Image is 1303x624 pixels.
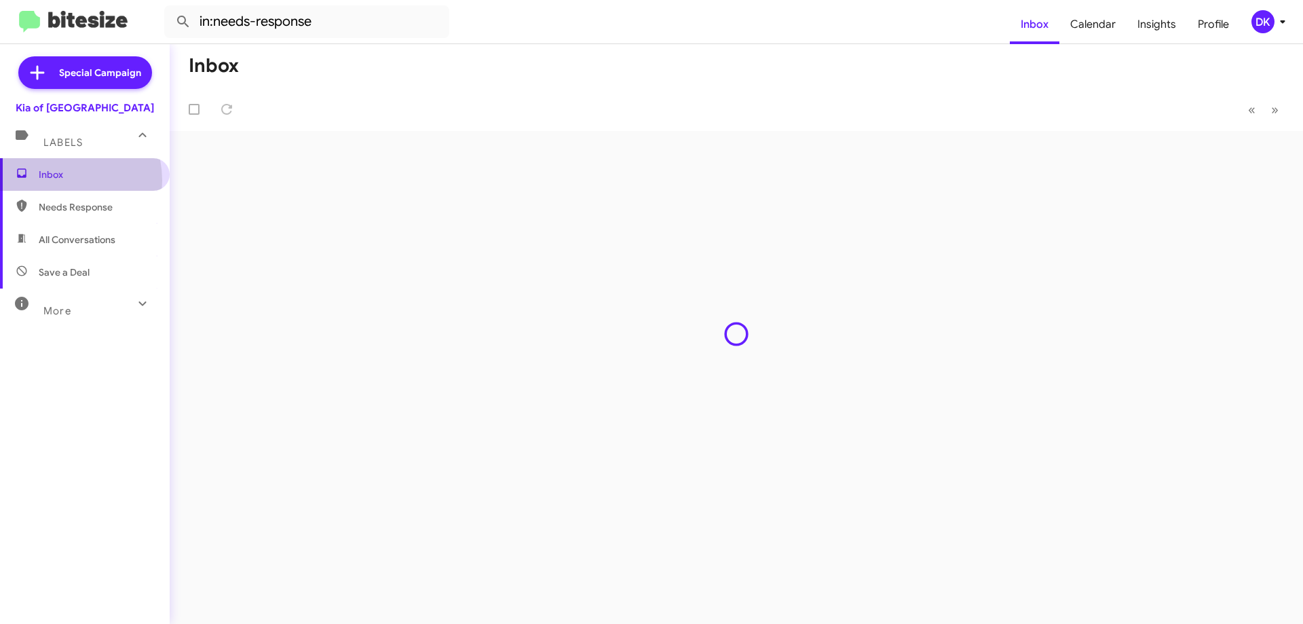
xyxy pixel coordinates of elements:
span: » [1271,101,1279,118]
input: Search [164,5,449,38]
a: Calendar [1059,5,1127,44]
a: Special Campaign [18,56,152,89]
span: Save a Deal [39,265,90,279]
a: Inbox [1010,5,1059,44]
span: Inbox [39,168,154,181]
span: Needs Response [39,200,154,214]
button: Next [1263,96,1287,124]
button: DK [1240,10,1288,33]
div: DK [1251,10,1274,33]
a: Insights [1127,5,1187,44]
span: All Conversations [39,233,115,246]
span: More [43,305,71,317]
nav: Page navigation example [1241,96,1287,124]
span: « [1248,101,1255,118]
h1: Inbox [189,55,239,77]
button: Previous [1240,96,1264,124]
a: Profile [1187,5,1240,44]
span: Labels [43,136,83,149]
div: Kia of [GEOGRAPHIC_DATA] [16,101,154,115]
span: Special Campaign [59,66,141,79]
